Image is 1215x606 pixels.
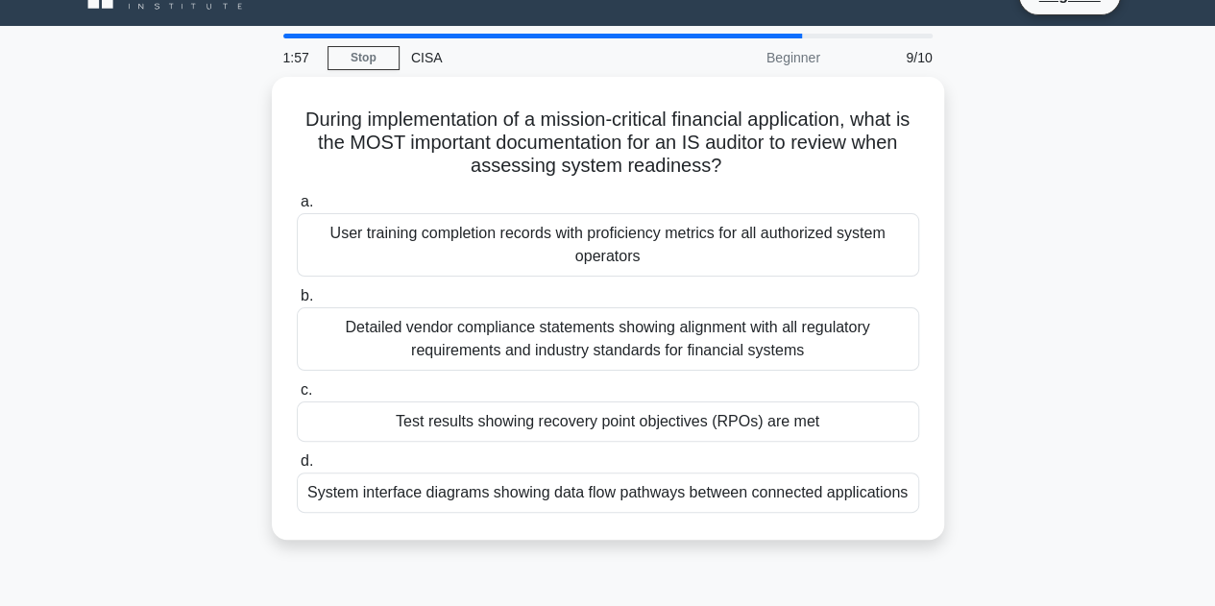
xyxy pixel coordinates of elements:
span: d. [301,452,313,469]
span: b. [301,287,313,303]
div: 1:57 [272,38,328,77]
div: Test results showing recovery point objectives (RPOs) are met [297,401,919,442]
span: a. [301,193,313,209]
h5: During implementation of a mission-critical financial application, what is the MOST important doc... [295,108,921,179]
div: System interface diagrams showing data flow pathways between connected applications [297,473,919,513]
a: Stop [328,46,400,70]
div: User training completion records with proficiency metrics for all authorized system operators [297,213,919,277]
div: Detailed vendor compliance statements showing alignment with all regulatory requirements and indu... [297,307,919,371]
div: CISA [400,38,664,77]
span: c. [301,381,312,398]
div: Beginner [664,38,832,77]
div: 9/10 [832,38,944,77]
